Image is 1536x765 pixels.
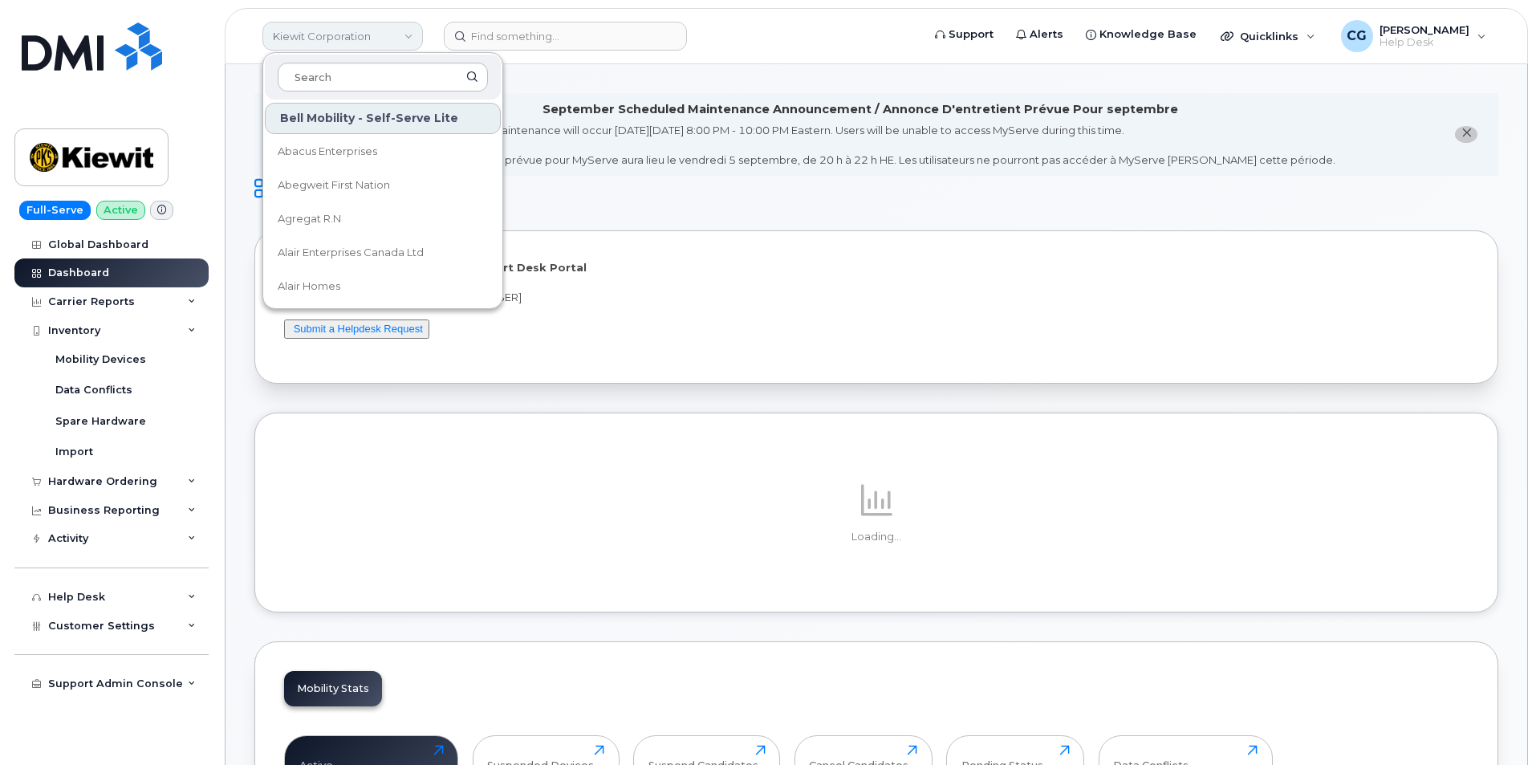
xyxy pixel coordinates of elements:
[1455,126,1477,143] button: close notification
[265,103,501,134] div: Bell Mobility - Self-Serve Lite
[384,123,1335,168] div: MyServe scheduled maintenance will occur [DATE][DATE] 8:00 PM - 10:00 PM Eastern. Users will be u...
[542,101,1178,118] div: September Scheduled Maintenance Announcement / Annonce D'entretient Prévue Pour septembre
[284,530,1469,544] p: Loading...
[278,211,341,227] span: Agregat R.N
[265,136,501,168] a: Abacus Enterprises
[278,279,340,295] span: Alair Homes
[1466,695,1524,753] iframe: Messenger Launcher
[278,144,377,160] span: Abacus Enterprises
[278,63,488,92] input: Search
[265,169,501,201] a: Abegweit First Nation
[284,319,429,340] button: Submit a Helpdesk Request
[278,245,424,261] span: Alair Enterprises Canada Ltd
[278,177,390,193] span: Abegweit First Nation
[284,290,1469,305] p: If you need assistance, call [PHONE_NUMBER]
[265,237,501,269] a: Alair Enterprises Canada Ltd
[284,260,1469,275] p: Welcome to the Kiewit Mobile Support Desk Portal
[265,203,501,235] a: Agregat R.N
[265,271,501,303] a: Alair Homes
[294,323,423,335] a: Submit a Helpdesk Request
